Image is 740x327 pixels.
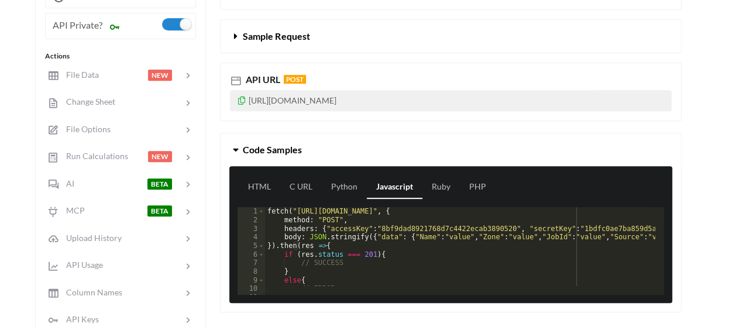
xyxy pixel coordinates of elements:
span: API Keys [59,314,99,324]
span: Upload History [59,233,122,243]
a: HTML [239,175,280,199]
div: 1 [238,207,265,216]
a: PHP [460,175,495,199]
div: Actions [45,51,196,61]
span: NEW [148,70,172,81]
div: 11 [238,293,265,302]
span: API Usage [59,260,103,270]
span: BETA [147,205,172,216]
a: Javascript [367,175,422,199]
span: AI [59,178,74,188]
button: Code Samples [221,133,681,166]
div: 9 [238,276,265,285]
span: Code Samples [243,144,301,155]
span: NEW [148,151,172,162]
div: 7 [238,259,265,267]
span: Column Names [59,287,122,297]
a: Python [322,175,367,199]
div: 10 [238,284,265,293]
span: File Data [59,70,99,80]
span: API Private? [53,19,102,30]
div: 5 [238,242,265,250]
a: C URL [280,175,322,199]
button: Sample Request [221,20,681,53]
a: Ruby [422,175,460,199]
p: [URL][DOMAIN_NAME] [230,90,672,111]
div: 3 [238,225,265,233]
div: 4 [238,233,265,242]
span: Run Calculations [59,151,128,161]
span: Sample Request [243,30,309,42]
span: Change Sheet [59,97,115,106]
span: POST [284,75,306,84]
div: 6 [238,250,265,259]
span: API URL [243,74,280,85]
span: BETA [147,178,172,190]
div: 2 [238,216,265,225]
div: 8 [238,267,265,276]
span: MCP [59,205,85,215]
span: File Options [59,124,111,134]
